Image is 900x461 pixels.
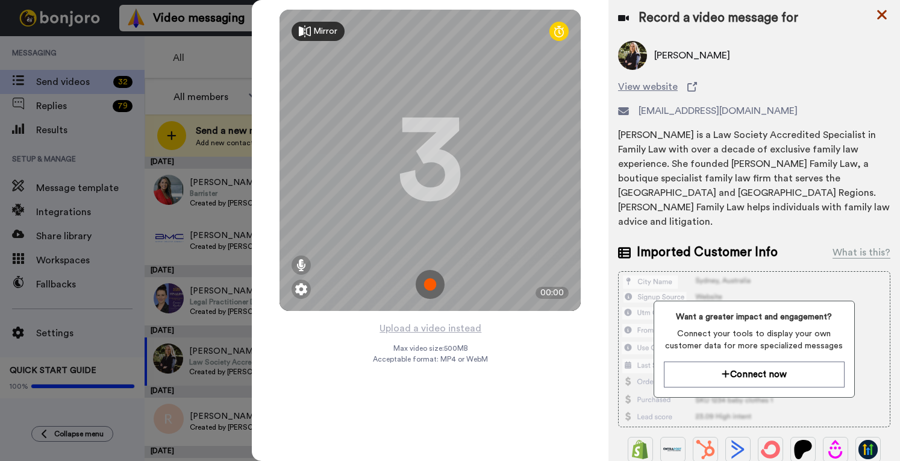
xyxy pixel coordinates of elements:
[833,245,890,260] div: What is this?
[663,440,683,459] img: Ontraport
[397,115,463,205] div: 3
[618,80,678,94] span: View website
[618,80,890,94] a: View website
[536,287,569,299] div: 00:00
[858,440,878,459] img: GoHighLevel
[376,321,485,336] button: Upload a video instead
[416,270,445,299] img: ic_record_start.svg
[728,440,748,459] img: ActiveCampaign
[295,283,307,295] img: ic_gear.svg
[664,311,845,323] span: Want a greater impact and engagement?
[639,104,798,118] span: [EMAIL_ADDRESS][DOMAIN_NAME]
[631,440,650,459] img: Shopify
[664,362,845,387] button: Connect now
[793,440,813,459] img: Patreon
[618,128,890,229] div: [PERSON_NAME] is a Law Society Accredited Specialist in Family Law with over a decade of exclusiv...
[373,354,488,364] span: Acceptable format: MP4 or WebM
[826,440,845,459] img: Drip
[761,440,780,459] img: ConvertKit
[696,440,715,459] img: Hubspot
[664,328,845,352] span: Connect your tools to display your own customer data for more specialized messages
[637,243,778,262] span: Imported Customer Info
[393,343,467,353] span: Max video size: 500 MB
